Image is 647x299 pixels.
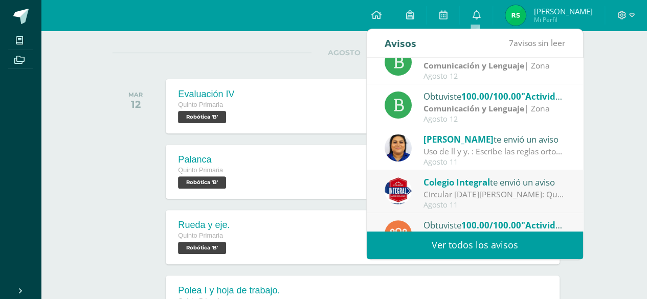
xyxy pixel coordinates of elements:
div: te envió un aviso [423,132,566,146]
div: Palanca [178,154,229,165]
span: Robótica 'B' [178,242,226,254]
img: e8dad5824b051cc7d13a0df8db29d873.png [505,5,526,26]
span: [PERSON_NAME] [533,6,592,16]
div: Evaluación IV [178,89,234,100]
img: 18999b0c88c0c89f4036395265363e11.png [385,134,412,162]
div: Agosto 12 [423,115,566,124]
div: Agosto 11 [423,158,566,167]
span: Mi Perfil [533,15,592,24]
img: 3d8ecf278a7f74c562a74fe44b321cd5.png [385,177,412,204]
div: te envió un aviso [423,175,566,189]
span: Quinto Primaria [178,167,223,174]
div: Avisos [385,29,416,57]
div: Circular 11 de agosto 2025: Querida comunidad educativa, te trasladamos este PDF con la circular ... [423,189,566,200]
span: avisos sin leer [509,37,565,49]
span: 100.00/100.00 [461,90,521,102]
div: Uso de ll y y. : Escribe las reglas ortográficas del uso de ll y y. En su cuaderno con lapicero a... [423,146,566,157]
div: | Zona [423,60,566,72]
span: "Actividad no 1 Decálogo" [521,219,631,231]
div: Obtuviste en [423,218,566,232]
span: [PERSON_NAME] [423,133,494,145]
span: Quinto Primaria [178,101,223,108]
span: Colegio Integral [423,176,490,188]
span: 100.00/100.00 [461,219,521,231]
div: Obtuviste en [423,89,566,103]
div: Rueda y eje. [178,220,230,231]
span: Robótica 'B' [178,111,226,123]
div: Agosto 11 [423,201,566,210]
strong: Comunicación y Lenguaje [423,60,524,71]
div: MAR [128,91,143,98]
span: Quinto Primaria [178,232,223,239]
span: 7 [509,37,514,49]
span: AGOSTO [311,48,377,57]
div: | Zona [423,103,566,114]
div: Agosto 12 [423,72,566,81]
a: Ver todos los avisos [367,231,583,259]
strong: Comunicación y Lenguaje [423,103,524,114]
span: Robótica 'B' [178,176,226,189]
div: Polea I y hoja de trabajo. [178,285,280,296]
div: 12 [128,98,143,110]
